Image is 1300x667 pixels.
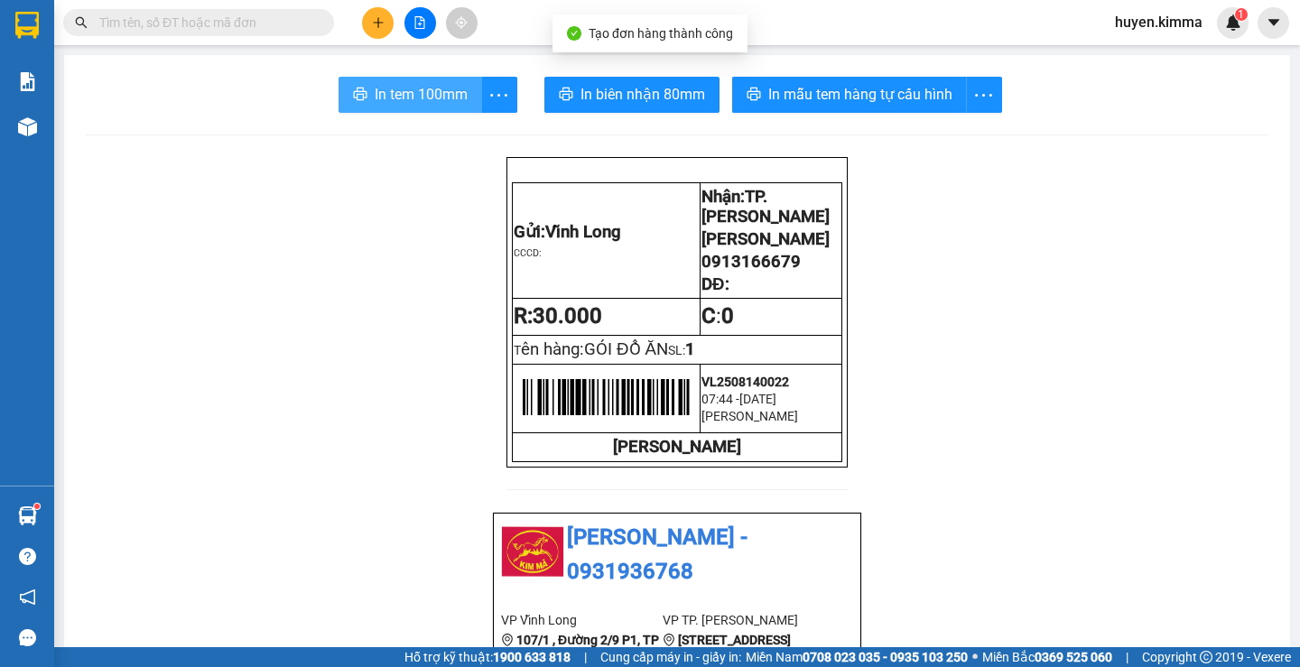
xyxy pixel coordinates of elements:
[481,77,517,113] button: more
[966,77,1002,113] button: more
[739,392,776,406] span: [DATE]
[1225,14,1241,31] img: icon-new-feature
[521,339,668,359] span: ên hàng:
[15,17,43,36] span: Gửi:
[514,343,668,357] span: T
[701,274,729,294] span: DĐ:
[372,16,385,29] span: plus
[501,521,853,588] li: [PERSON_NAME] - 0931936768
[117,17,161,36] span: Nhận:
[14,116,67,135] span: Thu rồi :
[1126,647,1128,667] span: |
[982,647,1112,667] span: Miền Bắc
[544,77,720,113] button: printerIn biên nhận 80mm
[117,80,262,106] div: 0903122817
[768,83,952,106] span: In mẫu tem hàng tự cấu hình
[972,653,978,661] span: ⚪️
[19,588,36,606] span: notification
[18,72,37,91] img: solution-icon
[584,647,587,667] span: |
[501,633,659,667] b: 107/1 , Đường 2/9 P1, TP Vĩnh Long
[701,303,716,329] strong: C
[501,521,564,584] img: logo.jpg
[1200,651,1212,663] span: copyright
[339,77,482,113] button: printerIn tem 100mm
[600,647,741,667] span: Cung cấp máy in - giấy in:
[701,187,830,227] span: Nhận:
[446,7,478,39] button: aim
[18,117,37,136] img: warehouse-icon
[1100,11,1217,33] span: huyen.kimma
[967,84,1001,107] span: more
[362,7,394,39] button: plus
[685,339,695,359] span: 1
[803,650,968,664] strong: 0708 023 035 - 0935 103 250
[1266,14,1282,31] span: caret-down
[663,610,824,630] li: VP TP. [PERSON_NAME]
[613,437,741,457] strong: [PERSON_NAME]
[663,634,675,646] span: environment
[701,187,830,227] span: TP. [PERSON_NAME]
[732,77,967,113] button: printerIn mẫu tem hàng tự cấu hình
[1235,8,1248,21] sup: 1
[501,634,514,646] span: environment
[482,84,516,107] span: more
[75,16,88,29] span: search
[1035,650,1112,664] strong: 0369 525 060
[15,15,105,59] div: Vĩnh Long
[701,229,830,249] span: [PERSON_NAME]
[15,12,39,39] img: logo-vxr
[493,650,571,664] strong: 1900 633 818
[375,83,468,106] span: In tem 100mm
[701,303,734,329] span: :
[514,222,621,242] span: Gửi:
[404,647,571,667] span: Hỗ trợ kỹ thuật:
[18,506,37,525] img: warehouse-icon
[663,633,791,667] b: [STREET_ADDRESS][PERSON_NAME]
[99,13,312,32] input: Tìm tên, số ĐT hoặc mã đơn
[746,647,968,667] span: Miền Nam
[514,247,542,259] span: CCCD:
[14,116,107,157] div: 50.000
[455,16,468,29] span: aim
[701,392,739,406] span: 07:44 -
[19,629,36,646] span: message
[117,59,262,80] div: CHỊ TÂM
[701,375,789,389] span: VL2508140022
[117,15,262,59] div: TP. [PERSON_NAME]
[34,504,40,509] sup: 1
[584,339,668,359] span: GÓI ĐỒ ĂN
[19,548,36,565] span: question-circle
[668,343,685,357] span: SL:
[353,87,367,104] span: printer
[533,303,602,329] span: 30.000
[580,83,705,106] span: In biên nhận 80mm
[1238,8,1244,21] span: 1
[747,87,761,104] span: printer
[514,303,602,329] strong: R:
[701,252,801,272] span: 0913166679
[701,409,798,423] span: [PERSON_NAME]
[567,26,581,41] span: check-circle
[501,610,663,630] li: VP Vĩnh Long
[545,222,621,242] span: Vĩnh Long
[559,87,573,104] span: printer
[721,303,734,329] span: 0
[413,16,426,29] span: file-add
[1258,7,1289,39] button: caret-down
[589,26,733,41] span: Tạo đơn hàng thành công
[404,7,436,39] button: file-add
